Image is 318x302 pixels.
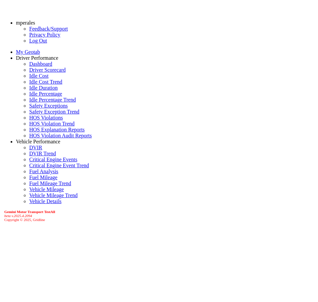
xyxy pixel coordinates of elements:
[16,55,58,61] a: Driver Performance
[29,151,56,156] a: DVIR Trend
[29,192,78,198] a: Vehicle Mileage Trend
[29,97,76,103] a: Idle Percentage Trend
[16,49,40,55] a: My Geotab
[29,157,77,162] a: Critical Engine Events
[16,139,60,144] a: Vehicle Performance
[29,38,47,43] a: Log Out
[29,85,58,91] a: Idle Duration
[29,133,92,138] a: HOS Violation Audit Reports
[4,210,55,214] b: Gemini Motor Transport TestAll
[29,32,60,38] a: Privacy Policy
[29,198,61,204] a: Vehicle Details
[29,127,85,132] a: HOS Explanation Reports
[29,115,63,120] a: HOS Violations
[29,91,62,97] a: Idle Percentage
[29,169,58,174] a: Fuel Analysis
[29,175,57,180] a: Fuel Mileage
[29,187,64,192] a: Vehicle Mileage
[29,181,71,186] a: Fuel Mileage Trend
[29,109,79,114] a: Safety Exception Trend
[29,67,66,73] a: Driver Scorecard
[4,214,32,218] i: beta v.2025.4.2094
[29,26,68,32] a: Feedback/Support
[29,61,52,67] a: Dashboard
[4,210,315,222] div: Copyright © 2025, Gridline
[29,145,42,150] a: DVIR
[29,79,62,85] a: Idle Cost Trend
[16,20,35,26] a: mperales
[29,73,48,79] a: Idle Cost
[29,121,75,126] a: HOS Violation Trend
[29,163,89,168] a: Critical Engine Event Trend
[29,103,68,109] a: Safety Exceptions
